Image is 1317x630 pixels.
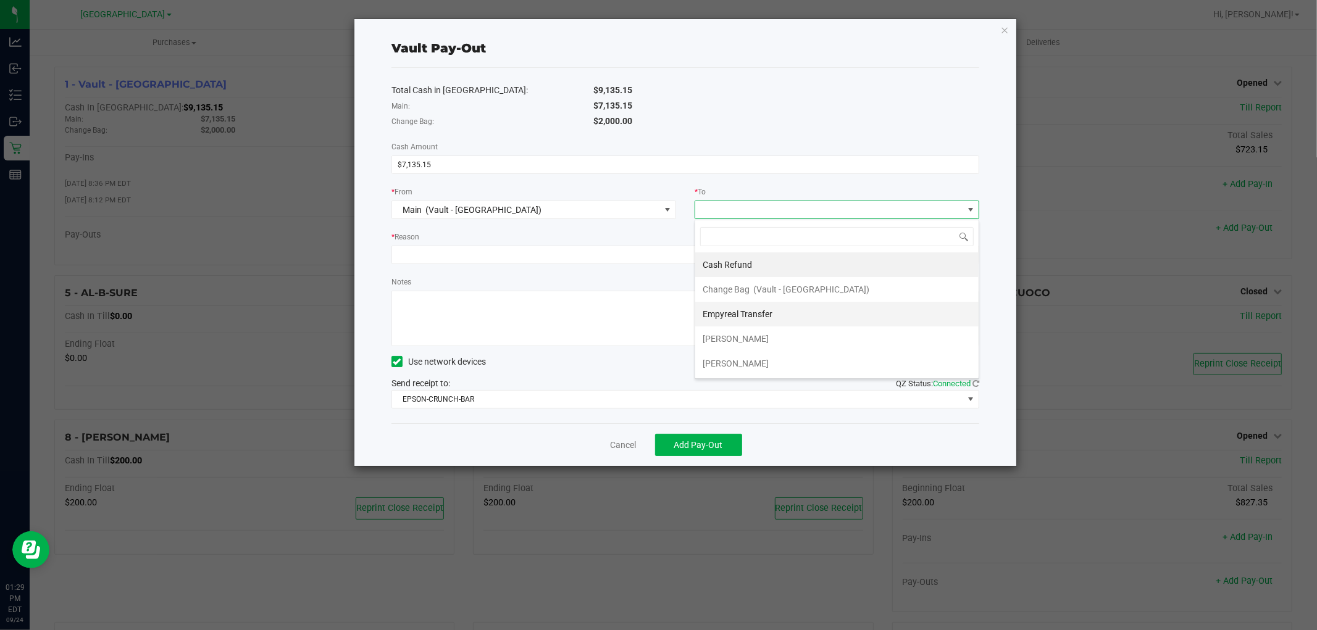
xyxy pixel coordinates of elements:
span: EPSON-CRUNCH-BAR [392,391,963,408]
span: Connected [933,379,971,388]
button: Add Pay-Out [655,434,742,456]
span: (Vault - [GEOGRAPHIC_DATA]) [426,205,542,215]
span: $9,135.15 [593,85,632,95]
span: [PERSON_NAME] [703,359,769,368]
span: Add Pay-Out [674,440,723,450]
span: Empyreal Transfer [703,309,772,319]
label: To [695,186,706,197]
span: Cash Refund [703,260,752,270]
span: $2,000.00 [593,116,632,126]
iframe: Resource center [12,531,49,568]
span: Send receipt to: [391,378,450,388]
label: Use network devices [391,355,486,368]
span: $7,135.15 [593,101,632,110]
span: Main: [391,102,410,110]
label: Reason [391,231,419,242]
span: Total Cash in [GEOGRAPHIC_DATA]: [391,85,528,95]
span: QZ Status: [896,379,979,388]
span: Change Bag [703,284,750,294]
label: Notes [391,276,411,288]
span: Main [403,205,422,215]
span: Cash Amount [391,143,438,151]
span: (Vault - [GEOGRAPHIC_DATA]) [753,284,869,294]
label: From [391,186,412,197]
span: [PERSON_NAME] [703,334,769,344]
div: Vault Pay-Out [391,39,486,57]
a: Cancel [611,439,637,452]
span: Change Bag: [391,117,434,126]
